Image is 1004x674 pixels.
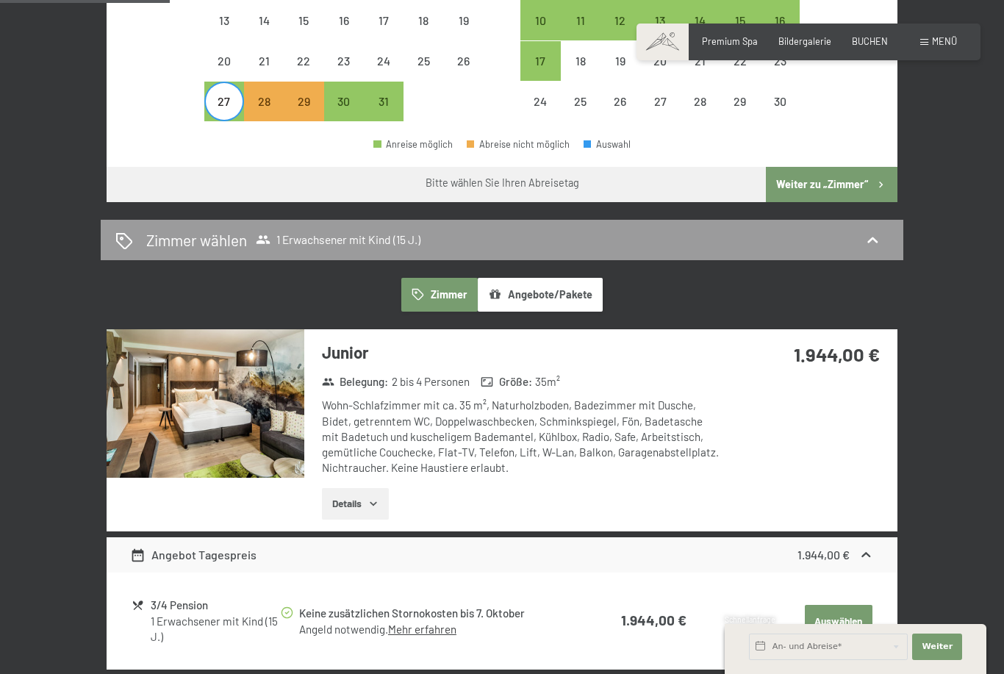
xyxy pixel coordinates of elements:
div: 12 [602,15,639,51]
div: Wed Oct 22 2025 [284,41,323,81]
div: Abreise nicht möglich [443,41,483,81]
div: Tue Nov 18 2025 [561,41,600,81]
div: Abreise nicht möglich [561,82,600,121]
div: Abreise nicht möglich [680,41,720,81]
div: 10 [522,15,559,51]
div: Abreise möglich [520,41,560,81]
span: 1 Erwachsener mit Kind (15 J.) [256,232,420,247]
div: 11 [562,15,599,51]
div: 26 [602,96,639,132]
div: Wohn-Schlafzimmer mit ca. 35 m², Naturholzboden, Badezimmer mit Dusche, Bidet, getrenntem WC, Dop... [322,398,720,476]
div: Abreise nicht möglich [720,41,760,81]
div: Abreise möglich [364,82,404,121]
strong: Belegung : [322,374,389,390]
div: Bitte wählen Sie Ihren Abreisetag [426,176,579,190]
div: 18 [405,15,442,51]
button: Angebote/Pakete [478,278,603,312]
div: 1 Erwachsener mit Kind (15 J.) [151,614,279,645]
div: 20 [642,55,678,92]
div: Angeld notwendig. [299,622,575,637]
div: Abreise nicht möglich [600,82,640,121]
div: Abreise nicht möglich [640,82,680,121]
div: 15 [722,15,759,51]
div: 23 [761,55,798,92]
div: 16 [326,15,362,51]
div: Abreise nicht möglich [204,41,244,81]
div: Wed Oct 29 2025 [284,82,323,121]
div: 19 [602,55,639,92]
div: 13 [642,15,678,51]
div: Abreise möglich [204,82,244,121]
h3: Junior [322,341,720,364]
span: Menü [932,35,957,47]
div: 25 [405,55,442,92]
button: Weiter zu „Zimmer“ [766,167,897,202]
div: Mon Oct 20 2025 [204,41,244,81]
div: 30 [761,96,798,132]
div: Tue Oct 28 2025 [244,82,284,121]
div: 28 [681,96,718,132]
div: 26 [445,55,481,92]
div: 24 [365,55,402,92]
a: Bildergalerie [778,35,831,47]
div: 21 [245,55,282,92]
div: Abreise nicht möglich [520,82,560,121]
div: Abreise nicht möglich [404,41,443,81]
div: 14 [245,15,282,51]
div: Auswahl [584,140,631,149]
div: 27 [206,96,243,132]
div: 31 [365,96,402,132]
div: 23 [326,55,362,92]
div: Mon Nov 24 2025 [520,82,560,121]
div: Tue Nov 25 2025 [561,82,600,121]
strong: Größe : [481,374,532,390]
div: Sun Oct 26 2025 [443,41,483,81]
div: Abreise nicht möglich [720,82,760,121]
div: Mon Oct 27 2025 [204,82,244,121]
div: Abreise nicht möglich [324,41,364,81]
div: Fri Oct 24 2025 [364,41,404,81]
div: 13 [206,15,243,51]
div: 29 [285,96,322,132]
div: Fri Nov 21 2025 [680,41,720,81]
div: 28 [245,96,282,132]
a: Premium Spa [702,35,758,47]
a: BUCHEN [852,35,888,47]
div: 3/4 Pension [151,597,279,614]
div: Fri Nov 28 2025 [680,82,720,121]
div: Abreise nicht möglich [364,41,404,81]
div: Thu Nov 20 2025 [640,41,680,81]
div: Wed Nov 26 2025 [600,82,640,121]
div: 14 [681,15,718,51]
span: 35 m² [535,374,560,390]
div: Angebot Tagespreis [130,546,257,564]
div: Abreise nicht möglich [467,140,570,149]
div: 16 [761,15,798,51]
div: Keine zusätzlichen Stornokosten bis 7. Oktober [299,605,575,622]
div: 15 [285,15,322,51]
div: 24 [522,96,559,132]
div: Fri Oct 31 2025 [364,82,404,121]
div: Sat Oct 25 2025 [404,41,443,81]
div: 21 [681,55,718,92]
div: Thu Nov 27 2025 [640,82,680,121]
button: Details [322,488,389,520]
a: Mehr erfahren [388,623,456,636]
div: Mon Nov 17 2025 [520,41,560,81]
img: mss_renderimg.php [107,329,304,478]
div: Abreise nicht möglich [284,41,323,81]
div: Wed Nov 19 2025 [600,41,640,81]
span: Weiter [922,641,953,653]
button: Auswählen [805,605,872,637]
div: 18 [562,55,599,92]
div: 22 [722,55,759,92]
div: Abreise nicht möglich, da die Mindestaufenthaltsdauer nicht erfüllt wird [244,82,284,121]
h2: Zimmer wählen [146,229,247,251]
div: Abreise nicht möglich, da die Mindestaufenthaltsdauer nicht erfüllt wird [284,82,323,121]
div: Abreise nicht möglich [680,82,720,121]
div: Sun Nov 30 2025 [760,82,800,121]
div: Abreise möglich [324,82,364,121]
